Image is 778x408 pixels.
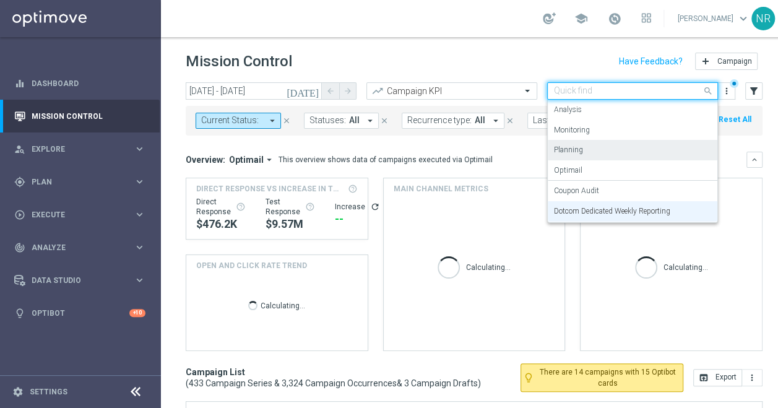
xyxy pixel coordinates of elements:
[201,115,259,126] span: Current Status:
[521,363,683,392] button: lightbulb_outline There are 14 campaigns with 15 Optibot cards
[527,113,631,129] button: Last modified by: All arrow_drop_down
[322,82,339,100] button: arrow_back
[466,261,511,272] p: Calculating...
[14,176,25,188] i: gps_fixed
[339,82,357,100] button: arrow_forward
[745,82,763,100] button: filter_alt
[14,243,146,253] button: track_changes Analyze keyboard_arrow_right
[196,183,344,194] span: Direct Response VS Increase In Total Mid Shipment Dotcom Transaction Amount
[475,115,485,126] span: All
[335,202,380,212] div: Increase
[402,113,504,129] button: Recurrence type: All arrow_drop_down
[32,244,134,251] span: Analyze
[14,209,25,220] i: play_circle_outline
[186,53,292,71] h1: Mission Control
[554,125,590,136] label: Monitoring
[32,100,145,132] a: Mission Control
[537,367,679,389] span: There are 14 campaigns with 15 Optibot cards
[14,177,146,187] button: gps_fixed Plan keyboard_arrow_right
[366,82,537,100] ng-select: Campaign KPI
[12,386,24,397] i: settings
[32,67,145,100] a: Dashboard
[523,372,534,383] i: lightbulb_outline
[370,202,380,212] button: refresh
[229,154,264,165] span: Optimail
[554,165,582,176] label: Optimail
[32,211,134,219] span: Execute
[547,100,718,223] ng-dropdown-panel: Options list
[730,79,738,88] div: There are unsaved changes
[264,154,275,165] i: arrow_drop_down
[32,178,134,186] span: Plan
[554,140,711,160] div: Planning
[533,115,599,126] span: Last modified by:
[266,217,315,232] div: $9,569,716
[750,155,759,164] i: keyboard_arrow_down
[266,197,315,217] div: Test Response
[14,276,146,285] button: Data Studio keyboard_arrow_right
[196,113,281,129] button: Current Status: arrow_drop_down
[14,176,134,188] div: Plan
[14,297,145,329] div: Optibot
[717,113,753,126] button: Reset All
[134,209,145,220] i: keyboard_arrow_right
[14,79,146,89] button: equalizer Dashboard
[186,154,225,165] h3: Overview:
[186,367,521,389] h3: Campaign List
[371,85,384,97] i: trending_up
[720,84,733,98] button: more_vert
[717,57,752,66] span: Campaign
[30,388,67,396] a: Settings
[742,369,763,386] button: more_vert
[504,114,516,128] button: close
[574,12,588,25] span: school
[676,9,751,28] a: [PERSON_NAME]keyboard_arrow_down
[490,115,501,126] i: arrow_drop_down
[14,100,145,132] div: Mission Control
[304,113,379,129] button: Statuses: All arrow_drop_down
[699,373,709,383] i: open_in_browser
[554,186,599,196] label: Coupon Audit
[554,100,711,120] div: Analysis
[186,378,189,389] span: (
[282,116,291,125] i: close
[335,212,380,227] div: --
[663,261,708,272] p: Calculating...
[14,78,25,89] i: equalizer
[32,277,134,284] span: Data Studio
[14,209,134,220] div: Execute
[722,86,732,96] i: more_vert
[506,116,514,125] i: close
[751,7,775,30] div: NR
[379,114,390,128] button: close
[129,309,145,317] div: +10
[14,308,146,318] div: lightbulb Optibot +10
[134,176,145,188] i: keyboard_arrow_right
[554,160,711,181] div: Optimail
[326,87,335,95] i: arrow_back
[554,201,711,222] div: Dotcom Dedicated Weekly Reporting
[196,260,307,271] h4: OPEN AND CLICK RATE TREND
[279,154,493,165] div: This overview shows data of campaigns executed via Optimail
[14,242,25,253] i: track_changes
[32,145,134,153] span: Explore
[225,154,279,165] button: Optimail arrow_drop_down
[554,181,711,201] div: Coupon Audit
[554,145,583,155] label: Planning
[287,85,320,97] i: [DATE]
[14,111,146,121] button: Mission Control
[189,378,397,389] span: 433 Campaign Series & 3,324 Campaign Occurrences
[695,53,758,70] button: add Campaign
[404,378,478,389] span: 3 Campaign Drafts
[14,144,146,154] button: person_search Explore keyboard_arrow_right
[365,115,376,126] i: arrow_drop_down
[261,299,305,311] p: Calculating...
[397,378,402,388] span: &
[619,57,683,66] input: Have Feedback?
[554,120,711,141] div: Monitoring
